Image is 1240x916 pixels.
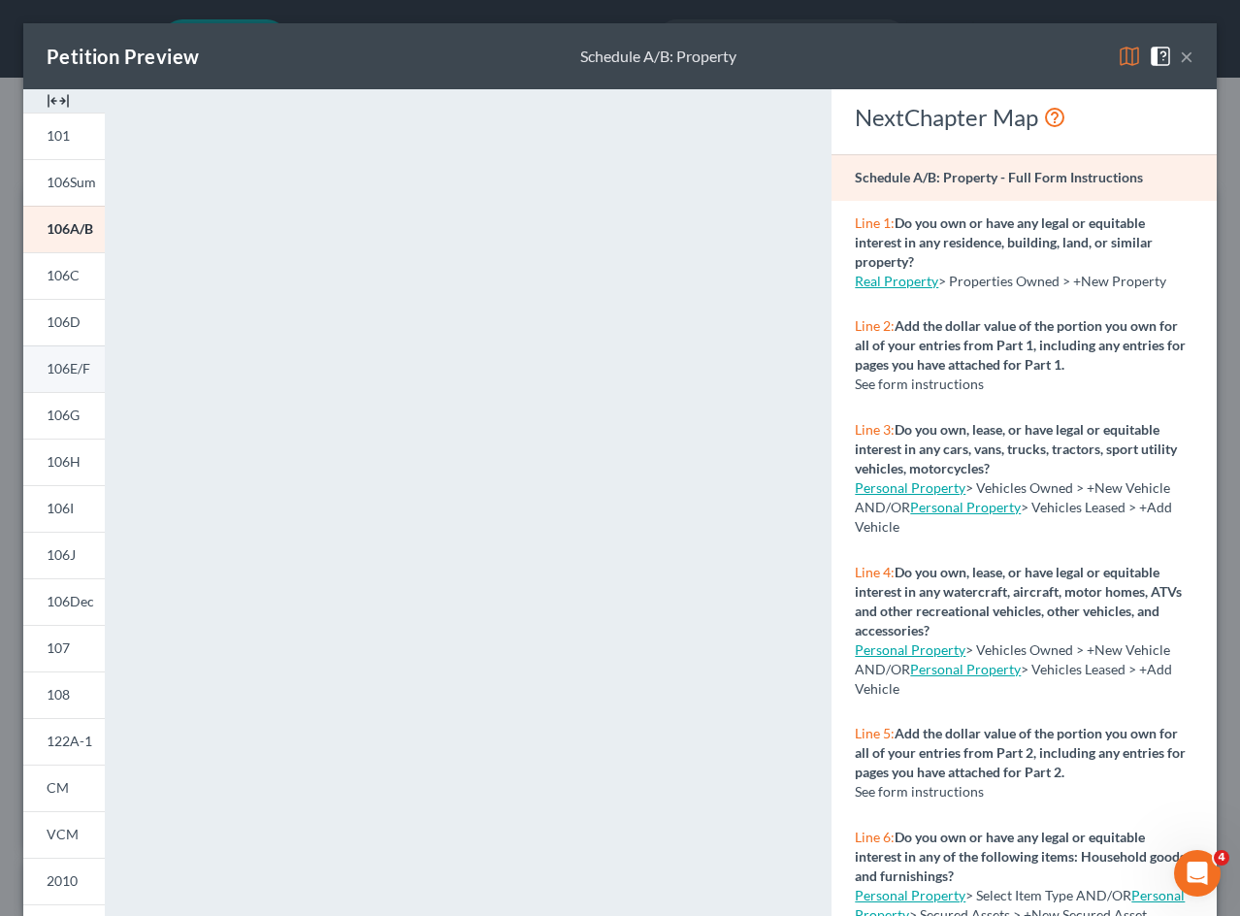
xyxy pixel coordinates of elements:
a: VCM [23,811,105,858]
a: 106G [23,392,105,439]
a: Real Property [855,273,938,289]
span: 106Sum [47,174,96,190]
a: 101 [23,113,105,159]
strong: Add the dollar value of the portion you own for all of your entries from Part 2, including any en... [855,725,1186,780]
div: Schedule A/B: Property [580,46,736,68]
span: See form instructions [855,783,984,800]
a: 106H [23,439,105,485]
a: 122A-1 [23,718,105,765]
strong: Add the dollar value of the portion you own for all of your entries from Part 1, including any en... [855,317,1186,373]
a: Personal Property [855,479,965,496]
img: expand-e0f6d898513216a626fdd78e52531dac95497ffd26381d4c15ee2fc46db09dca.svg [47,89,70,113]
a: 108 [23,671,105,718]
span: 106C [47,267,80,283]
span: 107 [47,639,70,656]
img: help-close-5ba153eb36485ed6c1ea00a893f15db1cb9b99d6cae46e1a8edb6c62d00a1a76.svg [1149,45,1172,68]
span: 108 [47,686,70,703]
span: 4 [1214,850,1229,866]
strong: Do you own, lease, or have legal or equitable interest in any cars, vans, trucks, tractors, sport... [855,421,1177,476]
a: 106D [23,299,105,345]
a: 106E/F [23,345,105,392]
a: 107 [23,625,105,671]
a: CM [23,765,105,811]
span: > Vehicles Owned > +New Vehicle AND/OR [855,641,1170,677]
span: Line 5: [855,725,895,741]
span: > Select Item Type AND/OR [855,887,1131,903]
span: > Vehicles Leased > +Add Vehicle [855,499,1172,535]
span: 2010 [47,872,78,889]
span: 106D [47,313,81,330]
div: NextChapter Map [855,102,1193,133]
a: 106Sum [23,159,105,206]
a: 106I [23,485,105,532]
a: 106C [23,252,105,299]
button: × [1180,45,1193,68]
strong: Do you own or have any legal or equitable interest in any residence, building, land, or similar p... [855,214,1153,270]
iframe: Intercom live chat [1174,850,1221,897]
span: CM [47,779,69,796]
strong: Do you own, lease, or have legal or equitable interest in any watercraft, aircraft, motor homes, ... [855,564,1182,638]
span: 106H [47,453,81,470]
span: > Vehicles Leased > +Add Vehicle [855,661,1172,697]
img: map-eea8200ae884c6f1103ae1953ef3d486a96c86aabb227e865a55264e3737af1f.svg [1118,45,1141,68]
span: 101 [47,127,70,144]
span: > Vehicles Owned > +New Vehicle AND/OR [855,479,1170,515]
span: VCM [47,826,79,842]
span: 106G [47,407,80,423]
span: 106E/F [47,360,90,376]
strong: Do you own or have any legal or equitable interest in any of the following items: Household goods... [855,829,1186,884]
span: 106A/B [47,220,93,237]
a: 2010 [23,858,105,904]
span: See form instructions [855,376,984,392]
span: Line 4: [855,564,895,580]
span: Line 1: [855,214,895,231]
a: Personal Property [855,641,965,658]
span: Line 6: [855,829,895,845]
span: > Properties Owned > +New Property [938,273,1166,289]
span: Line 2: [855,317,895,334]
span: 106Dec [47,593,94,609]
a: Personal Property [910,661,1021,677]
span: 106J [47,546,76,563]
a: Personal Property [910,499,1021,515]
span: 106I [47,500,74,516]
strong: Schedule A/B: Property - Full Form Instructions [855,169,1143,185]
div: Petition Preview [47,43,199,70]
a: 106Dec [23,578,105,625]
a: 106J [23,532,105,578]
a: 106A/B [23,206,105,252]
span: 122A-1 [47,733,92,749]
span: Line 3: [855,421,895,438]
a: Personal Property [855,887,965,903]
